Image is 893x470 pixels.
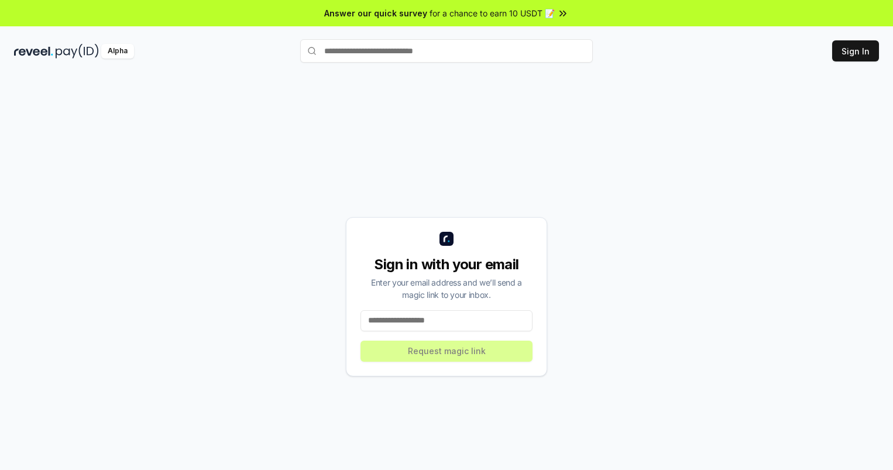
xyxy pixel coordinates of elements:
img: reveel_dark [14,44,53,59]
div: Alpha [101,44,134,59]
span: for a chance to earn 10 USDT 📝 [430,7,555,19]
img: logo_small [439,232,454,246]
div: Enter your email address and we’ll send a magic link to your inbox. [360,276,533,301]
img: pay_id [56,44,99,59]
button: Sign In [832,40,879,61]
div: Sign in with your email [360,255,533,274]
span: Answer our quick survey [324,7,427,19]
